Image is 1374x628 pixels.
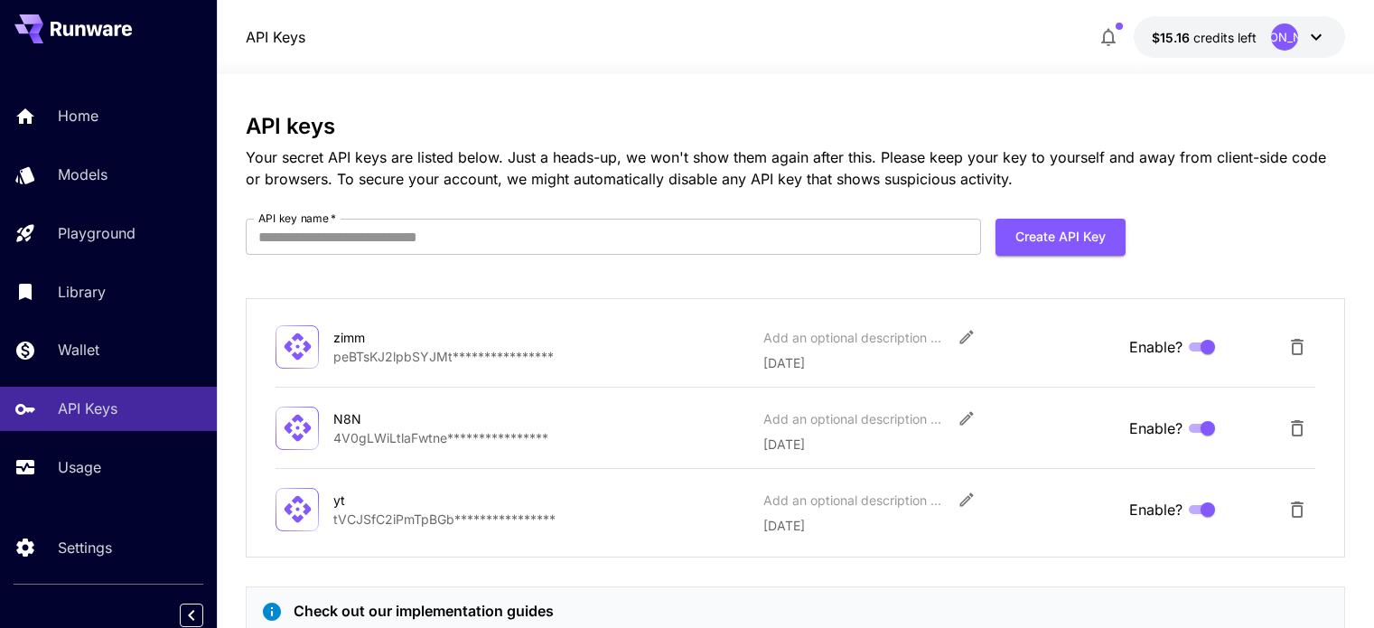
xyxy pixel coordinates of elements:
button: Edit [950,483,983,516]
span: $15.16 [1152,30,1193,45]
div: Add an optional description or comment [763,328,944,347]
h3: API keys [246,114,1345,139]
button: Collapse sidebar [180,604,203,627]
p: [DATE] [763,353,1115,372]
button: Delete API Key [1279,492,1315,528]
div: Add an optional description or comment [763,491,944,510]
button: Delete API Key [1279,410,1315,446]
label: API key name [258,211,336,226]
p: [DATE] [763,435,1115,454]
div: N8N [333,409,514,428]
span: Enable? [1129,499,1182,520]
a: API Keys [246,26,305,48]
span: Enable? [1129,336,1182,358]
p: API Keys [58,398,117,419]
span: credits left [1193,30,1257,45]
p: Models [58,164,107,185]
div: zimm [333,328,514,347]
p: Home [58,105,98,127]
p: [DATE] [763,516,1115,535]
p: Settings [58,537,112,558]
button: $15.15525[PERSON_NAME] [1134,16,1345,58]
nav: breadcrumb [246,26,305,48]
p: Library [58,281,106,303]
p: Usage [58,456,101,478]
div: Add an optional description or comment [763,409,944,428]
button: Create API Key [995,219,1126,256]
button: Delete API Key [1279,329,1315,365]
div: yt [333,491,514,510]
div: $15.15525 [1152,28,1257,47]
p: Playground [58,222,136,244]
div: [PERSON_NAME] [1271,23,1298,51]
p: Your secret API keys are listed below. Just a heads-up, we won't show them again after this. Plea... [246,146,1345,190]
button: Edit [950,402,983,435]
button: Edit [950,321,983,353]
span: Enable? [1129,417,1182,439]
p: Wallet [58,339,99,361]
p: Check out our implementation guides [294,600,1330,622]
